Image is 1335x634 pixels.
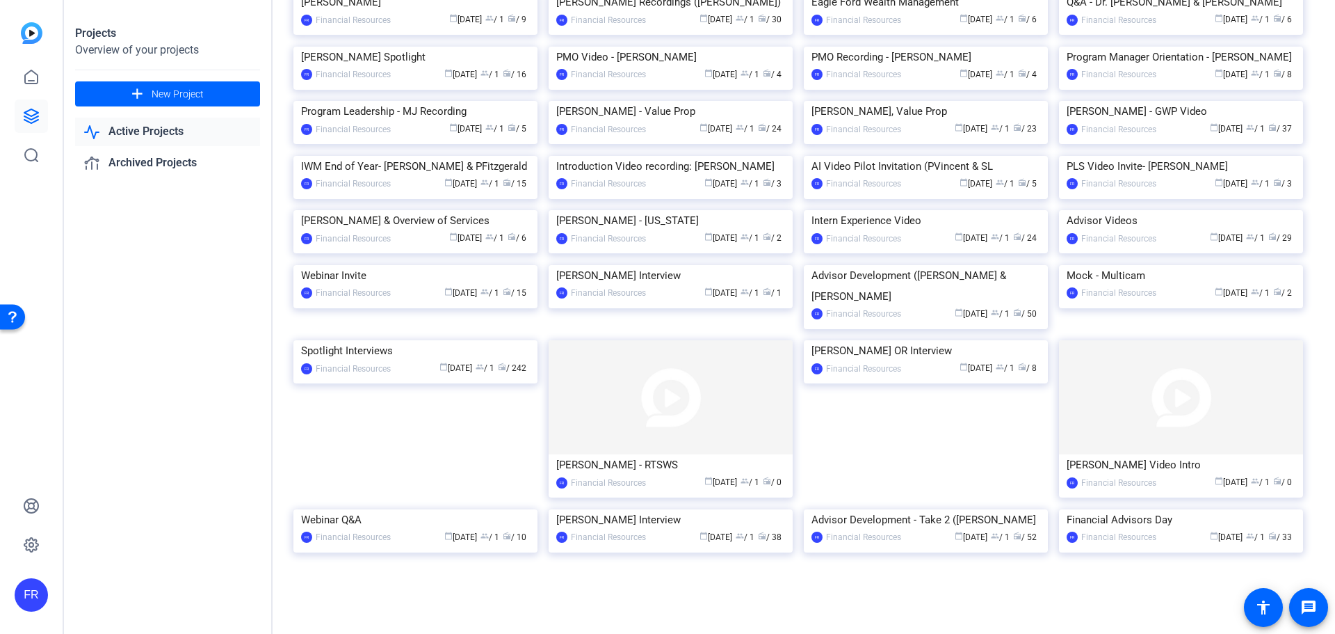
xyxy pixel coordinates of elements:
span: calendar_today [449,14,458,22]
div: Introduction Video recording: [PERSON_NAME] [556,156,785,177]
div: Financial Resources [826,13,901,27]
div: FR [556,69,567,80]
div: FR [811,233,823,244]
div: FR [1067,124,1078,135]
div: FR [15,578,48,612]
div: Webinar Q&A [301,509,530,530]
span: calendar_today [1210,232,1218,241]
span: [DATE] [704,233,737,243]
div: Financial Resources [1081,177,1156,191]
div: Advisor Videos [1067,210,1295,231]
mat-icon: message [1300,599,1317,616]
div: Financial Resources [571,286,646,300]
div: [PERSON_NAME] Video Intro [1067,454,1295,475]
span: / 2 [763,233,782,243]
div: FR [811,532,823,543]
span: calendar_today [704,232,713,241]
span: calendar_today [444,532,453,540]
div: FR [301,532,312,543]
span: group [741,69,749,77]
span: [DATE] [955,309,987,319]
span: [DATE] [1215,15,1247,24]
div: FR [811,15,823,26]
span: / 1 [736,15,754,24]
span: calendar_today [444,178,453,187]
span: radio [1013,308,1021,317]
div: FR [811,178,823,189]
div: Financial Resources [826,177,901,191]
div: FR [811,308,823,319]
div: Financial Resources [316,122,391,136]
span: radio [763,232,771,241]
span: [DATE] [960,70,992,79]
span: [DATE] [1215,70,1247,79]
div: FR [556,15,567,26]
span: group [1251,287,1259,296]
mat-icon: accessibility [1255,599,1272,616]
span: / 33 [1268,532,1292,542]
span: / 1 [991,233,1010,243]
span: / 5 [508,124,526,134]
span: / 3 [763,179,782,189]
span: [DATE] [699,124,732,134]
span: group [1246,123,1254,132]
span: calendar_today [955,123,963,132]
div: Financial Resources [826,122,901,136]
span: radio [1018,69,1026,77]
div: Intern Experience Video [811,210,1040,231]
span: [DATE] [955,233,987,243]
span: / 242 [498,363,526,373]
span: / 30 [758,15,782,24]
mat-icon: add [129,86,146,103]
span: group [476,363,484,371]
span: [DATE] [960,179,992,189]
span: group [1251,178,1259,187]
span: group [485,123,494,132]
span: [DATE] [704,70,737,79]
div: Financial Resources [1081,286,1156,300]
span: calendar_today [1215,178,1223,187]
div: AI Video Pilot Invitation (PVincent & SL [811,156,1040,177]
span: group [991,308,999,317]
span: radio [763,477,771,485]
span: / 1 [741,288,759,298]
span: group [991,532,999,540]
span: [DATE] [444,179,477,189]
span: radio [508,123,516,132]
div: FR [556,233,567,244]
span: calendar_today [960,14,968,22]
span: [DATE] [699,532,732,542]
div: FR [556,477,567,489]
div: Financial Resources [316,362,391,376]
span: [DATE] [1215,288,1247,298]
span: / 1 [741,233,759,243]
span: group [1246,532,1254,540]
span: [DATE] [704,477,737,487]
span: group [996,363,1004,371]
span: radio [1268,532,1277,540]
span: group [480,532,489,540]
span: / 1 [1251,70,1270,79]
span: / 4 [763,70,782,79]
span: / 2 [1273,288,1292,298]
div: FR [811,363,823,374]
div: Spotlight Interviews [301,340,530,361]
span: group [741,287,749,296]
div: Financial Resources [571,68,646,81]
span: / 1 [741,179,759,189]
div: FR [556,124,567,135]
span: / 1 [996,70,1014,79]
span: / 37 [1268,124,1292,134]
div: Financial Resources [1081,13,1156,27]
span: group [736,532,744,540]
div: FR [556,532,567,543]
span: radio [503,69,511,77]
span: [DATE] [444,532,477,542]
div: Webinar Invite [301,265,530,286]
div: Financial Resources [571,530,646,544]
span: / 52 [1013,532,1037,542]
span: [DATE] [1215,179,1247,189]
span: group [991,232,999,241]
span: / 6 [1018,15,1037,24]
span: / 4 [1018,70,1037,79]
